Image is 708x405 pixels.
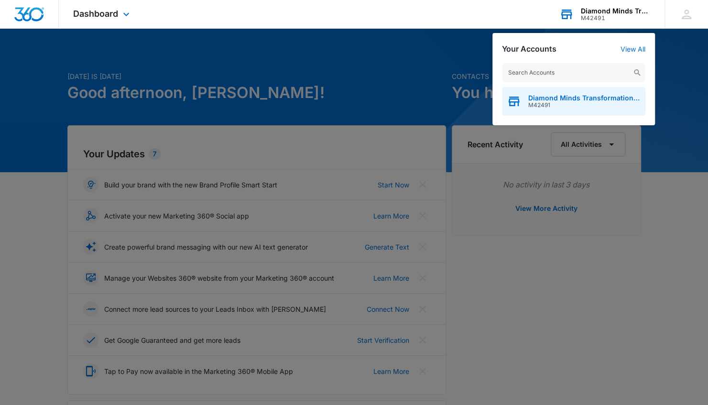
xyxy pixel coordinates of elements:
[502,87,645,116] button: Diamond Minds Transformational Leadership AcademyM42491
[73,9,118,19] span: Dashboard
[528,102,641,109] span: M42491
[581,7,651,15] div: account name
[502,63,645,82] input: Search Accounts
[502,44,556,54] h2: Your Accounts
[528,94,641,102] span: Diamond Minds Transformational Leadership Academy
[581,15,651,22] div: account id
[621,45,645,53] a: View All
